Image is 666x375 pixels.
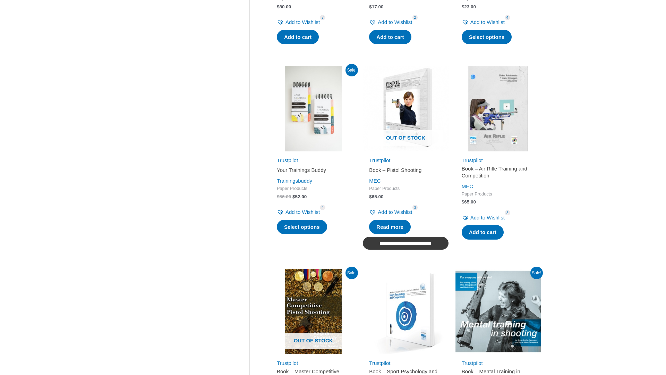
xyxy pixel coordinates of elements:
[369,167,442,174] h2: Book – Pistol Shooting
[462,4,464,9] span: $
[470,19,505,25] span: Add to Wishlist
[277,194,291,199] bdi: 56.00
[369,178,381,184] a: MEC
[277,157,298,163] a: Trustpilot
[292,194,295,199] span: $
[369,167,442,176] a: Book – Pistol Shooting
[345,64,358,76] span: Sale!
[505,210,510,215] span: 3
[462,199,464,205] span: $
[412,205,418,210] span: 3
[462,225,504,240] a: Add to cart: “Book - Air Rifle Training and Competition”
[292,194,307,199] bdi: 52.00
[277,186,350,192] span: Paper Products
[462,191,535,197] span: Paper Products
[369,4,383,9] bdi: 17.00
[271,269,356,354] a: Out of stock
[277,194,280,199] span: $
[277,30,319,44] a: Add to cart: “Book - Rifle Training”
[363,269,448,354] img: Book - Sport Psychology and Competition
[462,165,535,182] a: Book – Air Rifle Training and Competition
[462,165,535,179] h2: Book – Air Rifle Training and Competition
[285,209,320,215] span: Add to Wishlist
[369,157,390,163] a: Trustpilot
[378,209,412,215] span: Add to Wishlist
[345,267,358,279] span: Sale!
[277,167,350,174] h2: Your Trainings Buddy
[530,267,543,279] span: Sale!
[462,30,512,44] a: Select options for “Shooting Notes”
[368,130,443,146] span: Out of stock
[369,186,442,192] span: Paper Products
[505,15,510,20] span: 4
[276,333,351,349] span: Out of stock
[455,66,541,151] img: Book - Air Rifle Training and Competition
[320,205,325,210] span: 4
[277,220,327,234] a: Select options for “Your Trainings Buddy”
[369,194,372,199] span: $
[271,269,356,354] img: Master Competitive Pistol Shooting
[285,19,320,25] span: Add to Wishlist
[277,178,312,184] a: Trainingsbuddy
[412,15,418,20] span: 2
[462,183,473,189] a: MEC
[277,17,320,27] a: Add to Wishlist
[277,207,320,217] a: Add to Wishlist
[363,66,448,151] img: Book - Pistol Shooting
[378,19,412,25] span: Add to Wishlist
[277,4,280,9] span: $
[369,220,411,234] a: Read more about “Book - Pistol Shooting”
[369,360,390,366] a: Trustpilot
[320,15,325,20] span: 7
[470,215,505,220] span: Add to Wishlist
[369,4,372,9] span: $
[462,360,483,366] a: Trustpilot
[369,30,411,44] a: Add to cart: “Training Log for shooters”
[277,4,291,9] bdi: 80.00
[462,17,505,27] a: Add to Wishlist
[462,4,476,9] bdi: 23.00
[462,199,476,205] bdi: 65.00
[369,194,383,199] bdi: 65.00
[462,157,483,163] a: Trustpilot
[369,17,412,27] a: Add to Wishlist
[363,66,448,151] a: Out of stock
[462,213,505,223] a: Add to Wishlist
[277,167,350,176] a: Your Trainings Buddy
[369,207,412,217] a: Add to Wishlist
[455,269,541,354] img: Mental Training in Shooting
[271,66,356,151] img: Your Trainings Buddy
[277,360,298,366] a: Trustpilot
